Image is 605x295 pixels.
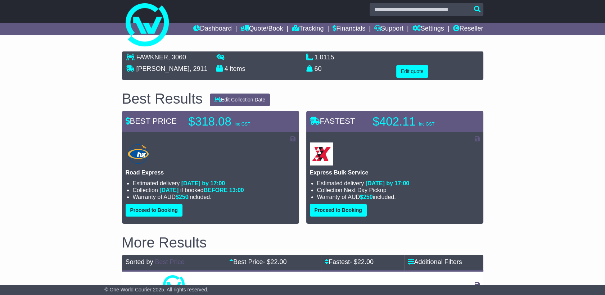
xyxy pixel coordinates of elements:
[118,91,207,106] div: Best Results
[360,194,373,200] span: $
[310,117,355,126] span: FASTEST
[159,187,244,193] span: if booked
[396,65,428,78] button: Edit quote
[136,65,190,72] span: [PERSON_NAME]
[126,169,295,176] p: Road Express
[193,23,232,35] a: Dashboard
[419,122,434,127] span: inc GST
[317,187,480,194] li: Collection
[190,65,208,72] span: , 2911
[159,187,179,193] span: [DATE]
[204,187,228,193] span: BEFORE
[315,65,322,72] span: 60
[225,65,228,72] span: 4
[179,194,189,200] span: 250
[176,194,189,200] span: $
[126,142,151,165] img: Hunter Express: Road Express
[317,194,480,200] li: Warranty of AUD included.
[373,114,463,129] p: $402.11
[363,194,373,200] span: 250
[263,258,286,265] span: - $
[126,117,177,126] span: BEST PRICE
[133,180,295,187] li: Estimated delivery
[366,180,410,186] span: [DATE] by 17:00
[270,258,286,265] span: 22.00
[126,204,182,217] button: Proceed to Booking
[235,122,250,127] span: inc GST
[104,287,208,292] span: © One World Courier 2025. All rights reserved.
[315,54,334,61] span: 1.0115
[412,23,444,35] a: Settings
[408,258,462,265] a: Additional Filters
[229,258,286,265] a: Best Price- $22.00
[133,187,295,194] li: Collection
[189,114,279,129] p: $318.08
[122,235,483,250] h2: More Results
[230,65,245,72] span: items
[310,169,480,176] p: Express Bulk Service
[350,258,374,265] span: - $
[325,258,374,265] a: Fastest- $22.00
[374,23,403,35] a: Support
[357,258,374,265] span: 22.00
[317,180,480,187] li: Estimated delivery
[344,187,386,193] span: Next Day Pickup
[310,204,367,217] button: Proceed to Booking
[453,23,483,35] a: Reseller
[133,194,295,200] li: Warranty of AUD included.
[126,258,153,265] span: Sorted by
[292,23,324,35] a: Tracking
[136,54,168,61] span: FAWKNER
[210,94,270,106] button: Edit Collection Date
[155,258,185,265] a: Best Price
[181,180,225,186] span: [DATE] by 17:00
[240,23,283,35] a: Quote/Book
[168,54,186,61] span: , 3060
[229,187,244,193] span: 13:00
[310,142,333,165] img: Border Express: Express Bulk Service
[333,23,365,35] a: Financials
